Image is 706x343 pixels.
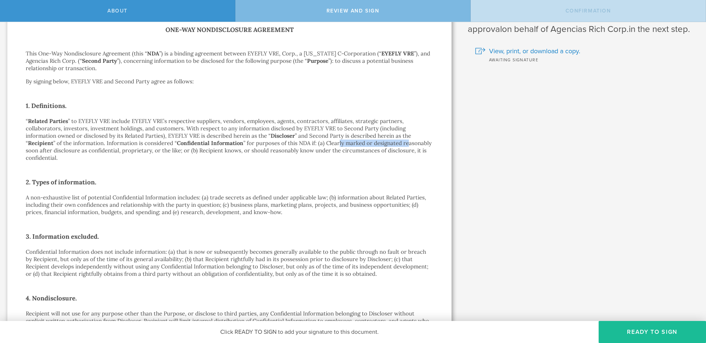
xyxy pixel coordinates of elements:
[26,25,433,35] h1: One-Way Nondisclosure Agreement
[26,176,433,188] h2: 2. Types of information.
[177,140,243,147] strong: Confidential Information
[26,248,433,278] p: Confidential Information does not include information: (a) that is now or subsequently becomes ge...
[82,57,117,64] strong: Second Party
[26,78,433,85] p: By signing below, EYEFLY VRE and Second Party agree as follows:
[28,118,68,124] strong: Related Parties
[26,231,433,242] h2: 3. Information excluded.
[468,12,695,35] h1: Review this document. When you’re ready, sign your approval in the next step.
[26,100,433,112] h2: 1. Definitions.
[147,50,159,57] strong: NDA
[489,46,580,56] span: View, print, or download a copy.
[475,56,695,63] div: Awaiting signature
[566,8,611,14] span: Confirmation
[599,321,706,343] button: Ready to Sign
[26,118,433,162] p: “ ” to EYEFLY VRE include EYEFLY VRE’s respective suppliers, vendors, employees, agents, contract...
[26,50,433,72] p: This One-Way Nondisclosure Agreement (this “ ”) is a binding agreement between EYEFLY VRE, Corp.,...
[381,50,414,57] strong: EYEFLY VRE
[28,140,53,147] strong: Recipient
[26,292,433,304] h2: 4. Nondisclosure.
[107,8,128,14] span: About
[307,57,328,64] strong: Purpose
[327,8,379,14] span: Review and sign
[271,132,295,139] strong: Discloser
[26,194,433,216] p: A non-exhaustive list of potential Confidential Information includes: (a) trade secrets as define...
[502,24,629,35] span: on behalf of Agencias Rich Corp.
